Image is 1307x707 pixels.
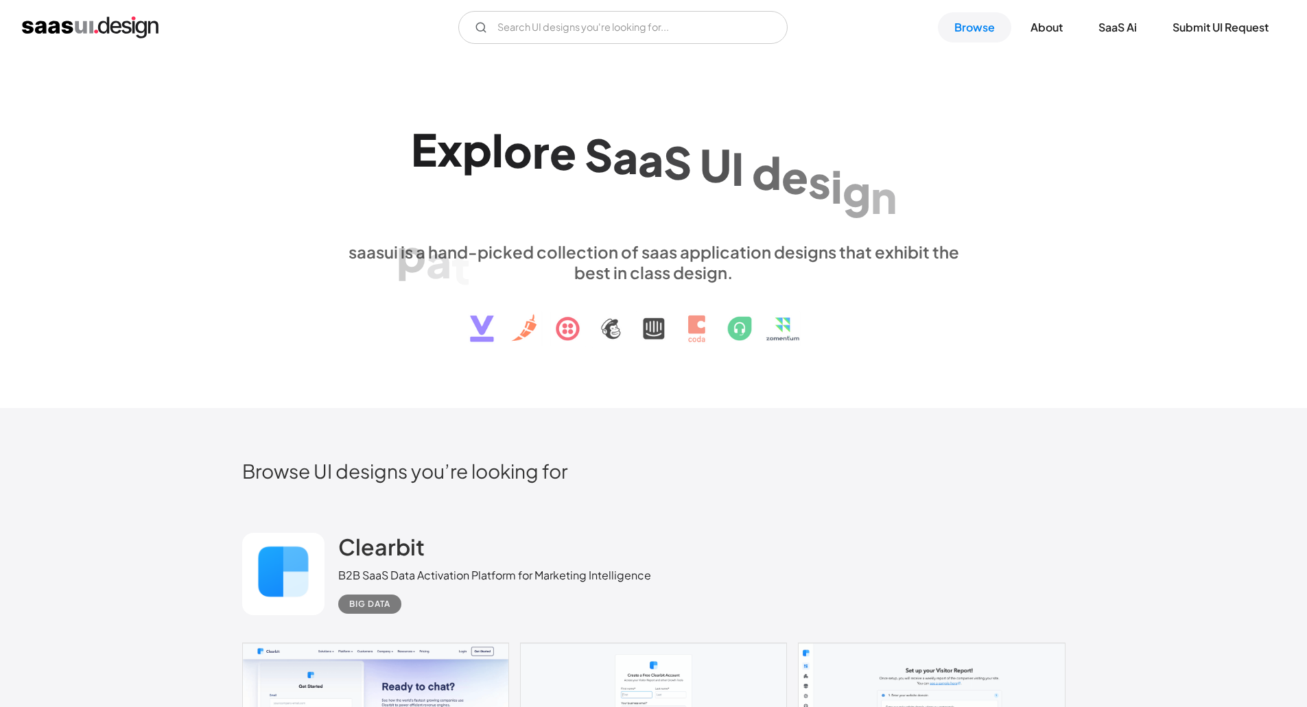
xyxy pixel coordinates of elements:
div: e [550,126,576,179]
a: home [22,16,158,38]
h1: Explore SaaS UI design patterns & interactions. [338,123,969,228]
a: SaaS Ai [1082,12,1153,43]
div: a [426,235,451,287]
div: B2B SaaS Data Activation Platform for Marketing Intelligence [338,567,651,584]
div: S [663,135,692,188]
a: Browse [938,12,1011,43]
div: l [492,123,504,176]
h2: Browse UI designs you’re looking for [242,459,1065,483]
a: About [1014,12,1079,43]
div: e [781,149,808,202]
input: Search UI designs you're looking for... [458,11,788,44]
div: d [752,145,781,198]
div: p [397,228,426,281]
div: o [504,123,532,176]
div: i [831,159,843,212]
div: g [843,165,871,217]
div: s [808,154,831,207]
div: a [613,130,638,183]
div: I [731,142,744,195]
div: n [871,170,897,223]
form: Email Form [458,11,788,44]
div: E [411,123,437,176]
div: saasui is a hand-picked collection of saas application designs that exhibit the best in class des... [338,241,969,283]
div: U [700,139,731,191]
a: Submit UI Request [1156,12,1285,43]
img: text, icon, saas logo [446,283,862,354]
div: Big Data [349,596,390,612]
div: a [638,132,663,185]
div: x [437,123,462,176]
a: Clearbit [338,533,425,567]
div: r [532,125,550,178]
div: S [585,128,613,180]
div: p [462,123,492,176]
div: t [451,241,470,294]
h2: Clearbit [338,533,425,560]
